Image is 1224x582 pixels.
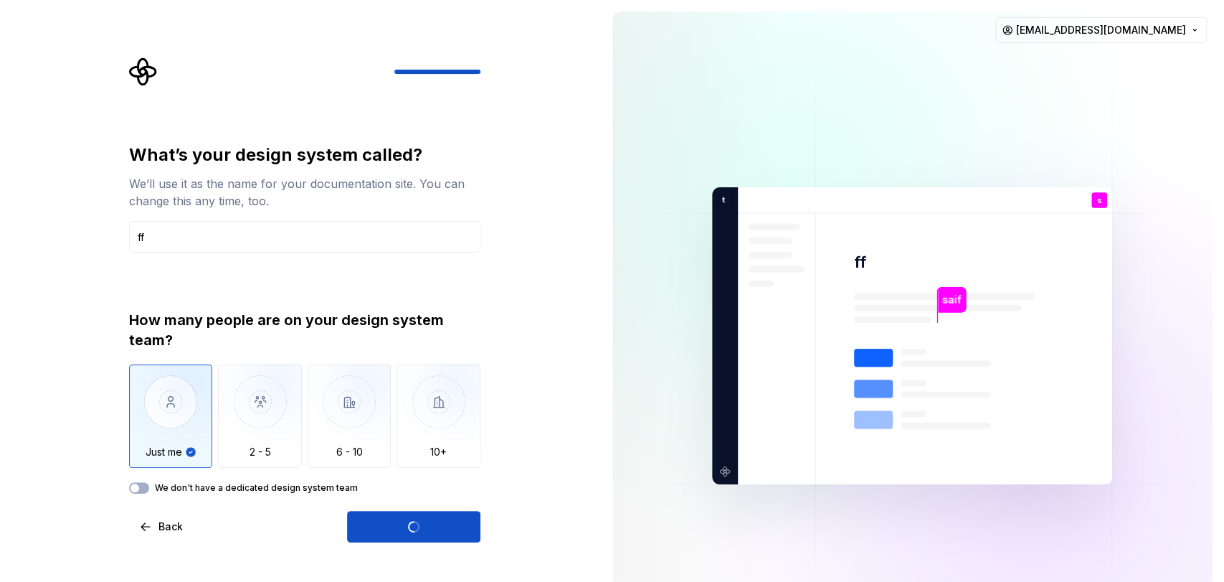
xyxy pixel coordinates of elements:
[155,482,358,494] label: We don't have a dedicated design system team
[129,175,480,210] div: We’ll use it as the name for your documentation site. You can change this any time, too.
[129,144,480,166] div: What’s your design system called?
[129,310,480,350] div: How many people are on your design system team?
[129,221,480,253] input: Design system name
[942,292,962,308] p: saif
[995,17,1207,43] button: [EMAIL_ADDRESS][DOMAIN_NAME]
[129,511,195,543] button: Back
[1016,23,1186,37] span: [EMAIL_ADDRESS][DOMAIN_NAME]
[1097,197,1101,205] p: s
[854,252,866,273] p: ff
[717,194,725,207] p: t
[129,57,158,86] svg: Supernova Logo
[158,520,183,534] span: Back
